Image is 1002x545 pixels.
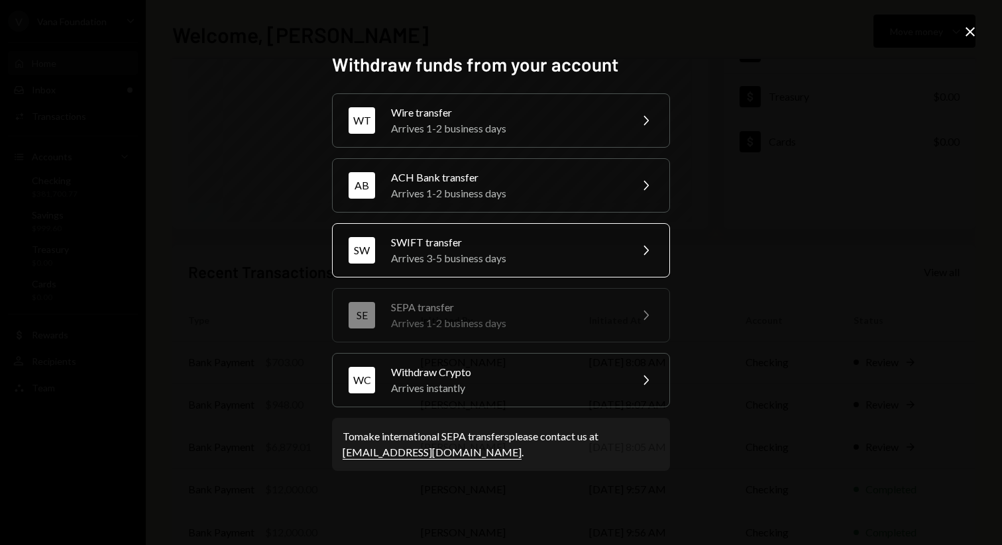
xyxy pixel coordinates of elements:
[332,288,670,342] button: SESEPA transferArrives 1-2 business days
[391,364,622,380] div: Withdraw Crypto
[349,172,375,199] div: AB
[332,93,670,148] button: WTWire transferArrives 1-2 business days
[343,446,522,460] a: [EMAIL_ADDRESS][DOMAIN_NAME]
[349,237,375,264] div: SW
[391,315,622,331] div: Arrives 1-2 business days
[391,299,622,315] div: SEPA transfer
[391,185,622,201] div: Arrives 1-2 business days
[349,107,375,134] div: WT
[332,158,670,213] button: ABACH Bank transferArrives 1-2 business days
[332,353,670,407] button: WCWithdraw CryptoArrives instantly
[332,223,670,277] button: SWSWIFT transferArrives 3-5 business days
[391,234,622,250] div: SWIFT transfer
[391,105,622,121] div: Wire transfer
[349,302,375,328] div: SE
[332,52,670,77] h2: Withdraw funds from your account
[391,380,622,396] div: Arrives instantly
[391,121,622,136] div: Arrives 1-2 business days
[349,367,375,393] div: WC
[391,170,622,185] div: ACH Bank transfer
[343,428,659,460] div: To make international SEPA transfers please contact us at .
[391,250,622,266] div: Arrives 3-5 business days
